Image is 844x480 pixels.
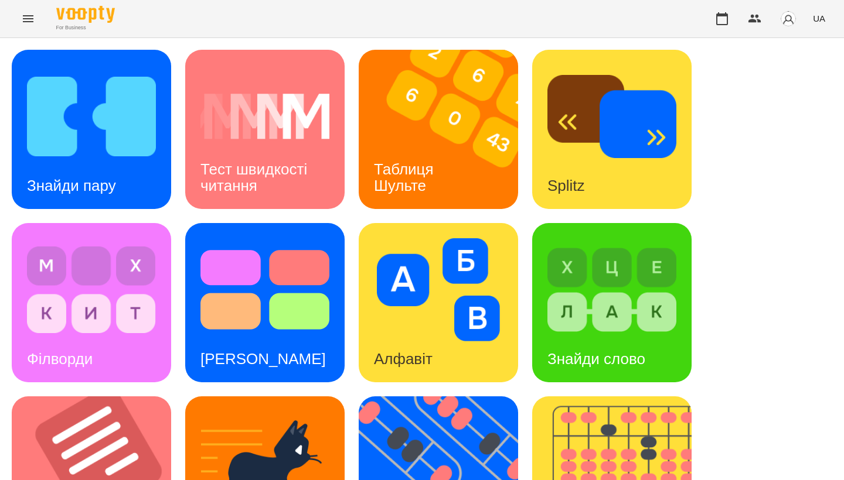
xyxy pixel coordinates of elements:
[27,177,116,194] h3: Знайди пару
[359,223,518,382] a: АлфавітАлфавіт
[14,5,42,33] button: Menu
[27,65,156,168] img: Знайди пару
[532,223,692,382] a: Знайди словоЗнайди слово
[780,11,797,27] img: avatar_s.png
[532,50,692,209] a: SplitzSplitz
[200,160,311,194] h3: Тест швидкості читання
[185,223,345,382] a: Тест Струпа[PERSON_NAME]
[27,350,93,368] h3: Філворди
[547,65,676,168] img: Splitz
[27,238,156,341] img: Філворди
[12,50,171,209] a: Знайди паруЗнайди пару
[56,6,115,23] img: Voopty Logo
[374,238,503,341] img: Алфавіт
[12,223,171,382] a: ФілвордиФілворди
[374,350,433,368] h3: Алфавіт
[359,50,533,209] img: Таблиця Шульте
[547,350,645,368] h3: Знайди слово
[200,350,326,368] h3: [PERSON_NAME]
[185,50,345,209] a: Тест швидкості читанняТест швидкості читання
[808,8,830,29] button: UA
[359,50,518,209] a: Таблиця ШультеТаблиця Шульте
[547,238,676,341] img: Знайди слово
[547,177,585,194] h3: Splitz
[374,160,438,194] h3: Таблиця Шульте
[200,65,329,168] img: Тест швидкості читання
[200,238,329,341] img: Тест Струпа
[813,12,825,25] span: UA
[56,24,115,32] span: For Business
